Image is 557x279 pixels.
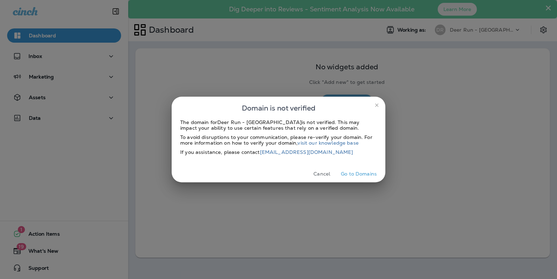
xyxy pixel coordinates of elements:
div: To avoid disruptions to your communication, please re-verify your domain. For more information on... [180,134,377,146]
button: close [371,100,382,111]
div: If you assistance, please contact [180,149,377,155]
span: Domain is not verified [242,102,316,114]
a: visit our knowledge base [297,140,358,146]
button: Cancel [308,168,335,179]
button: Go to Domains [338,168,380,179]
div: The domain for Deer Run - [GEOGRAPHIC_DATA] is not verified. This may impact your ability to use ... [180,119,377,131]
a: [EMAIL_ADDRESS][DOMAIN_NAME] [260,149,353,155]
